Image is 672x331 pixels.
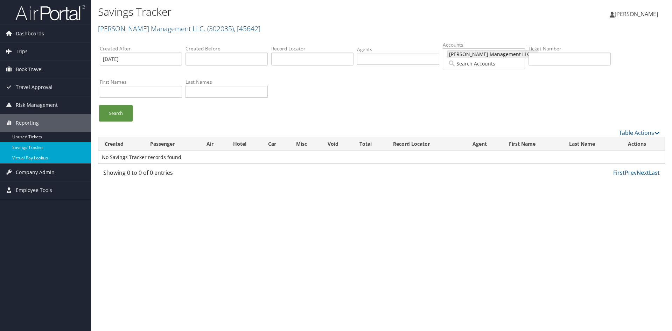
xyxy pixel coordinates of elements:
th: Agent: activate to sort column ascending [466,137,503,151]
th: First Name [503,137,563,151]
label: Created After [100,45,182,52]
th: Hotel [227,137,262,151]
input: Search Accounts [447,60,520,67]
a: Search [99,105,133,122]
span: ( 302035 ) [207,24,234,33]
a: [PERSON_NAME] Management LLC. [98,24,260,33]
label: Created Before [185,45,268,52]
th: Void [321,137,353,151]
label: Accounts [443,41,525,48]
span: [PERSON_NAME] Management LLC. [448,51,532,58]
span: Dashboards [16,25,44,42]
a: [PERSON_NAME] [610,4,665,25]
div: Showing 0 to 0 of 0 entries [103,168,234,180]
a: First [613,169,625,177]
span: Reporting [16,114,39,132]
span: , [ 45642 ] [234,24,260,33]
th: Record Locator: activate to sort column ascending [387,137,466,151]
span: Risk Management [16,96,58,114]
a: Table Actions [619,129,660,137]
span: Travel Approval [16,78,52,96]
span: Employee Tools [16,181,52,199]
th: Actions [622,137,665,151]
th: Last Name [563,137,622,151]
span: Book Travel [16,61,43,78]
a: Last [649,169,660,177]
label: Last Names [185,78,268,85]
label: Ticket Number [528,45,611,52]
td: No Savings Tracker records found [98,151,665,164]
th: Total [353,137,387,151]
th: Car [262,137,290,151]
a: Prev [625,169,637,177]
th: Misc [290,137,322,151]
a: Next [637,169,649,177]
th: Created: activate to sort column ascending [98,137,144,151]
th: Passenger [144,137,200,151]
label: Agents [357,46,439,53]
span: Company Admin [16,164,55,181]
h1: Savings Tracker [98,5,476,19]
th: Air [200,137,227,151]
img: airportal-logo.png [15,5,85,21]
span: Trips [16,43,28,60]
label: Record Locator [271,45,353,52]
label: First Names [100,78,182,85]
span: [PERSON_NAME] [615,10,658,18]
